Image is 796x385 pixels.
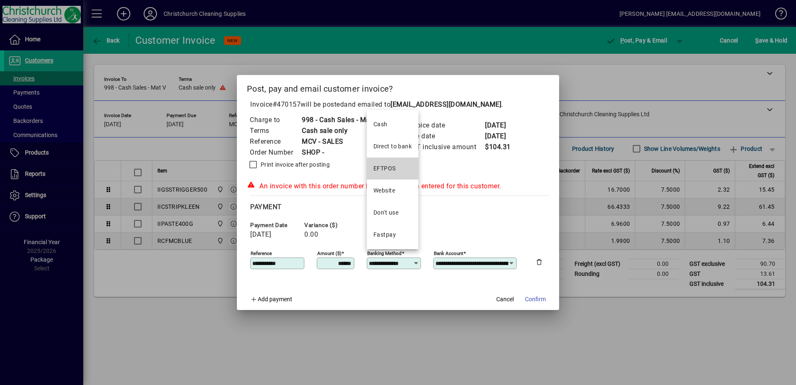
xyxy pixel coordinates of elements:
[485,131,518,142] td: [DATE]
[317,250,341,256] mat-label: Amount ($)
[273,100,301,108] span: #470157
[485,142,518,152] td: $104.31
[522,292,549,307] button: Confirm
[373,186,395,195] div: Website
[407,131,485,142] td: Due date
[492,292,518,307] button: Cancel
[367,135,418,157] mat-option: Direct to bank
[249,147,301,158] td: Order Number
[391,100,501,108] b: [EMAIL_ADDRESS][DOMAIN_NAME]
[258,296,292,302] span: Add payment
[251,250,272,256] mat-label: Reference
[367,202,418,224] mat-option: Don't use
[249,125,301,136] td: Terms
[496,295,514,304] span: Cancel
[367,113,418,135] mat-option: Cash
[367,180,418,202] mat-option: Website
[344,100,501,108] span: and emailed to
[373,230,396,239] div: Fastpay
[367,224,418,246] mat-option: Fastpay
[247,292,296,307] button: Add payment
[301,147,378,158] td: SHOP -
[250,231,271,238] span: [DATE]
[373,142,412,151] div: Direct to bank
[407,120,485,131] td: Invoice date
[250,222,300,228] span: Payment date
[259,160,330,169] label: Print invoice after posting
[525,295,546,304] span: Confirm
[304,231,318,238] span: 0.00
[304,222,354,228] span: Variance ($)
[301,136,378,147] td: MCV - SALES
[373,164,396,173] div: EFTPOS
[367,250,402,256] mat-label: Banking method
[407,142,485,152] td: GST inclusive amount
[301,115,378,125] td: 998 - Cash Sales - Mat V
[301,125,378,136] td: Cash sale only
[373,208,398,217] div: Don't use
[249,136,301,147] td: Reference
[373,120,388,129] div: Cash
[434,250,463,256] mat-label: Bank Account
[485,120,518,131] td: [DATE]
[250,203,282,211] span: Payment
[247,181,549,191] div: An invoice with this order number has already been entered for this customer.
[247,100,549,110] p: Invoice will be posted .
[237,75,559,99] h2: Post, pay and email customer invoice?
[367,157,418,180] mat-option: EFTPOS
[249,115,301,125] td: Charge to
